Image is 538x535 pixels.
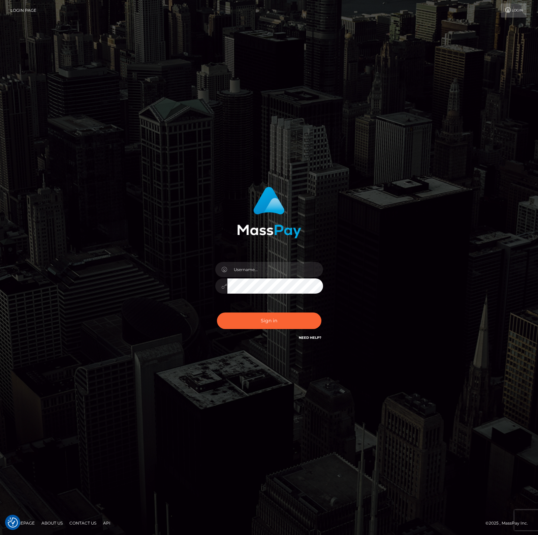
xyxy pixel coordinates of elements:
[217,313,321,329] button: Sign in
[299,335,321,340] a: Need Help?
[39,518,65,528] a: About Us
[227,262,323,277] input: Username...
[8,517,18,528] button: Consent Preferences
[501,3,527,18] a: Login
[10,3,36,18] a: Login Page
[237,187,301,238] img: MassPay Login
[7,518,37,528] a: Homepage
[67,518,99,528] a: Contact Us
[8,517,18,528] img: Revisit consent button
[485,519,533,527] div: © 2025 , MassPay Inc.
[100,518,113,528] a: API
